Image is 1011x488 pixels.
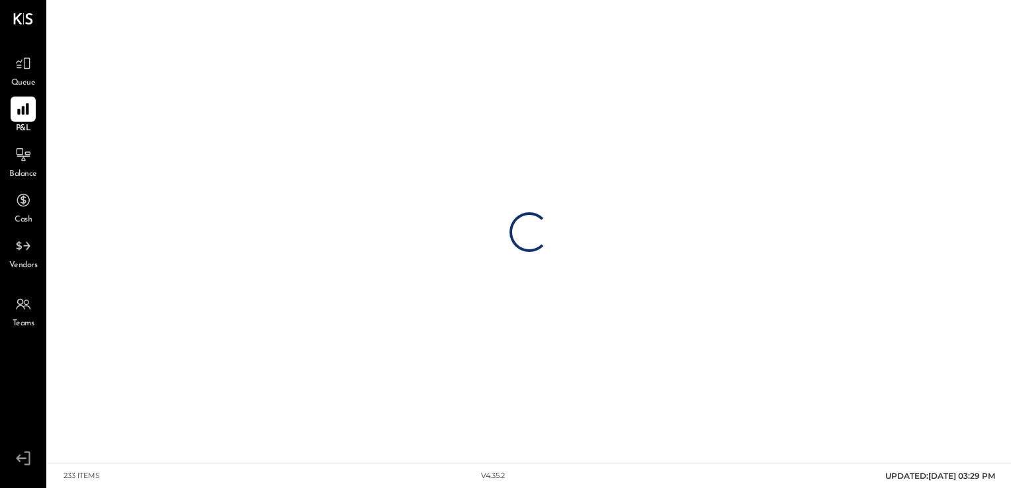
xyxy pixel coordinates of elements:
a: Cash [1,188,46,226]
a: Vendors [1,233,46,272]
a: P&L [1,97,46,135]
div: v 4.35.2 [481,471,505,481]
span: Queue [11,77,36,89]
a: Queue [1,51,46,89]
a: Teams [1,292,46,330]
span: Vendors [9,260,38,272]
span: Cash [15,214,32,226]
span: UPDATED: [DATE] 03:29 PM [885,471,995,481]
span: Teams [13,318,34,330]
div: 233 items [64,471,100,481]
a: Balance [1,142,46,181]
span: Balance [9,169,37,181]
span: P&L [16,123,31,135]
